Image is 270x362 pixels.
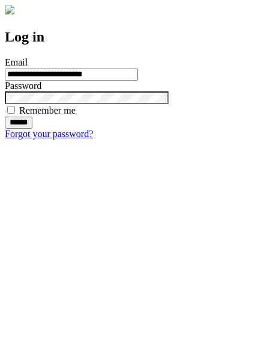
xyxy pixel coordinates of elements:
[5,81,41,91] label: Password
[5,5,14,14] img: logo-4e3dc11c47720685a147b03b5a06dd966a58ff35d612b21f08c02c0306f2b779.png
[5,29,265,45] h2: Log in
[19,105,76,115] label: Remember me
[5,57,28,67] label: Email
[5,129,93,139] a: Forgot your password?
